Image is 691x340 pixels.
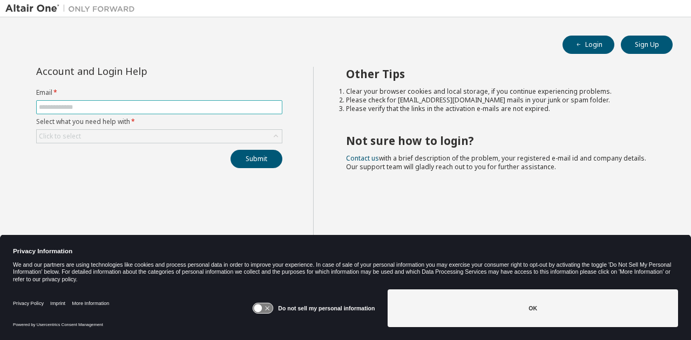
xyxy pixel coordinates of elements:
button: Submit [231,150,282,168]
img: Altair One [5,3,140,14]
button: Login [563,36,614,54]
div: Account and Login Help [36,67,233,75]
h2: Other Tips [346,67,654,81]
a: Contact us [346,154,379,163]
label: Email [36,88,282,97]
li: Please check for [EMAIL_ADDRESS][DOMAIN_NAME] mails in your junk or spam folder. [346,96,654,105]
div: Click to select [39,132,81,141]
span: with a brief description of the problem, your registered e-mail id and company details. Our suppo... [346,154,646,171]
li: Please verify that the links in the activation e-mails are not expired. [346,105,654,113]
li: Clear your browser cookies and local storage, if you continue experiencing problems. [346,87,654,96]
h2: Not sure how to login? [346,134,654,148]
label: Select what you need help with [36,117,282,126]
button: Sign Up [621,36,673,54]
div: Click to select [37,130,282,143]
